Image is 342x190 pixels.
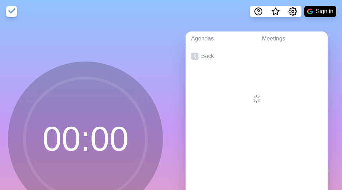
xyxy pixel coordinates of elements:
[6,6,17,17] img: timeblocks logo
[186,31,256,46] a: Agendas
[307,9,313,14] img: google logo
[304,6,336,17] button: Sign in
[256,31,328,46] a: Meetings
[267,6,284,17] button: What’s new
[284,6,301,17] button: Settings
[186,46,328,66] a: Back
[250,6,267,17] button: Help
